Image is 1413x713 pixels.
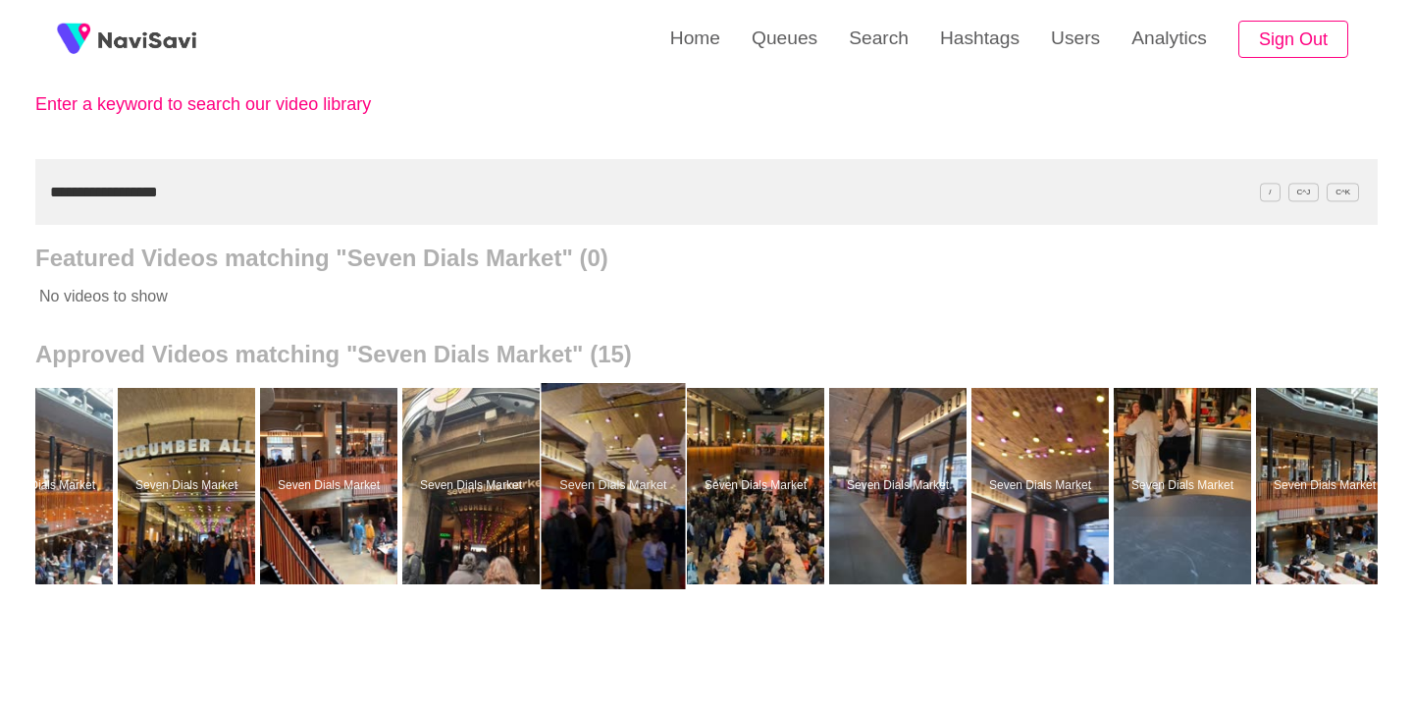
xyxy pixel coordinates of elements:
[545,388,687,584] a: Seven Dials MarketSeven Dials Market
[35,94,467,115] p: Enter a keyword to search our video library
[687,388,829,584] a: Seven Dials MarketSeven Dials Market
[1260,183,1280,201] span: /
[35,341,1378,368] h2: Approved Videos matching "Seven Dials Market" (15)
[1256,388,1398,584] a: Seven Dials MarketSeven Dials Market
[971,388,1114,584] a: Seven Dials MarketSeven Dials Market
[1327,183,1359,201] span: C^K
[1288,183,1320,201] span: C^J
[98,29,196,49] img: fireSpot
[49,15,98,64] img: fireSpot
[35,245,1378,272] h2: Featured Videos matching "Seven Dials Market" (0)
[1238,21,1348,59] button: Sign Out
[118,388,260,584] a: Seven Dials MarketSeven Dials Market
[402,388,545,584] a: Seven Dials MarketSeven Dials Market
[35,272,1243,321] p: No videos to show
[829,388,971,584] a: Seven Dials MarketSeven Dials Market
[1114,388,1256,584] a: Seven Dials MarketSeven Dials Market
[260,388,402,584] a: Seven Dials MarketSeven Dials Market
